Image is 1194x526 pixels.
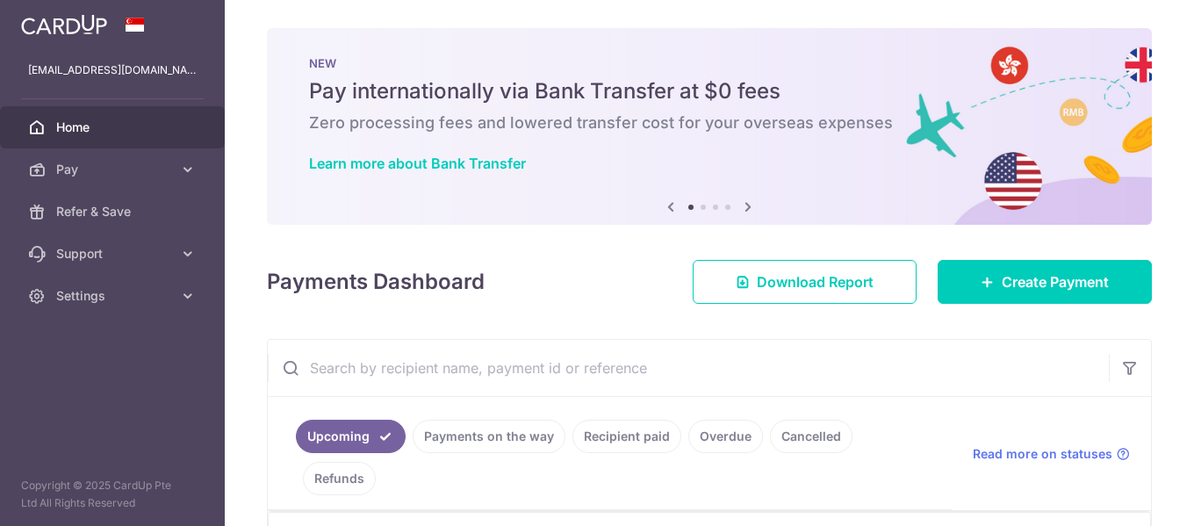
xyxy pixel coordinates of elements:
h4: Payments Dashboard [267,266,485,298]
input: Search by recipient name, payment id or reference [268,340,1109,396]
p: NEW [309,56,1110,70]
span: Support [56,245,172,263]
a: Recipient paid [572,420,681,453]
a: Download Report [693,260,917,304]
a: Payments on the way [413,420,565,453]
span: Download Report [757,271,874,292]
span: Create Payment [1002,271,1109,292]
h6: Zero processing fees and lowered transfer cost for your overseas expenses [309,112,1110,133]
a: Read more on statuses [973,445,1130,463]
a: Cancelled [770,420,852,453]
p: [EMAIL_ADDRESS][DOMAIN_NAME] [28,61,197,79]
span: Refer & Save [56,203,172,220]
span: Read more on statuses [973,445,1112,463]
span: Settings [56,287,172,305]
h5: Pay internationally via Bank Transfer at $0 fees [309,77,1110,105]
span: Home [56,119,172,136]
img: Bank transfer banner [267,28,1152,225]
a: Overdue [688,420,763,453]
a: Upcoming [296,420,406,453]
a: Learn more about Bank Transfer [309,155,526,172]
img: CardUp [21,14,107,35]
a: Create Payment [938,260,1152,304]
span: Pay [56,161,172,178]
a: Refunds [303,462,376,495]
